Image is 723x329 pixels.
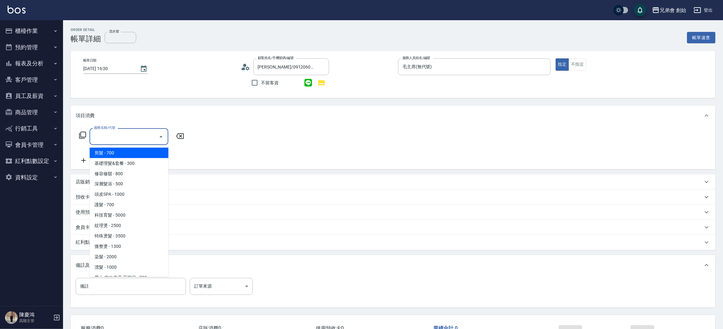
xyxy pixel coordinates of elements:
[71,189,715,205] div: 預收卡販賣
[3,23,61,39] button: 櫃檯作業
[90,242,168,252] span: 微整燙 - 1300
[90,169,168,179] span: 修容修鬍 - 800
[109,29,119,34] label: 流水號
[3,137,61,153] button: 會員卡管理
[71,235,715,250] div: 紅利點數剩餘點數: 0
[71,105,715,126] div: 項目消費
[71,28,101,32] h2: Order detail
[261,80,279,86] span: 不留客資
[90,252,168,262] span: 染髮 - 2000
[687,32,715,44] button: 帳單速查
[71,255,715,275] div: 備註及來源
[634,4,646,16] button: save
[556,58,569,71] button: 指定
[650,4,689,17] button: 兄弟會 創始
[76,262,99,269] p: 備註及來源
[76,179,95,185] p: 店販銷售
[76,239,113,246] p: 紅利點數
[8,6,26,14] img: Logo
[71,126,715,169] div: 項目消費
[19,318,51,324] p: 高階主管
[569,58,586,71] button: 不指定
[76,209,99,216] p: 使用預收卡
[3,39,61,56] button: 預約管理
[3,120,61,137] button: 行銷工具
[94,125,115,130] label: 服務名稱/代號
[3,153,61,169] button: 紅利點數設定
[156,132,166,142] button: Close
[76,112,95,119] p: 項目消費
[71,174,715,189] div: 店販銷售
[3,104,61,121] button: 商品管理
[90,158,168,169] span: 基礎理髮&套餐 - 300
[76,194,99,200] p: 預收卡販賣
[402,56,430,60] label: 服務人員姓名/編號
[71,34,101,43] h3: 帳單詳細
[3,72,61,88] button: 客戶管理
[90,231,168,242] span: 特殊燙髮 - 3500
[19,312,51,318] h5: 陳慶鴻
[71,205,715,220] div: 使用預收卡編輯訂單不得編輯預收卡使用
[660,6,686,14] div: 兄弟會 創始
[90,179,168,189] span: 深層髮浴 - 500
[83,63,134,74] input: YYYY/MM/DD hh:mm
[3,88,61,104] button: 員工及薪資
[5,311,18,324] img: Person
[3,55,61,72] button: 報表及分析
[71,220,715,235] div: 會員卡銷售
[691,4,715,16] button: 登出
[90,148,168,158] span: 剪髮 - 700
[3,169,61,186] button: 資料設定
[90,200,168,210] span: 護髮 - 700
[136,61,151,76] button: Choose date, selected date is 2025-09-16
[90,273,168,283] span: 男士 首次來店 不指定 - 700
[76,224,99,231] p: 會員卡銷售
[258,56,294,60] label: 顧客姓名/手機號碼/編號
[304,79,312,87] img: line_icon
[83,58,96,63] label: 帳單日期
[90,221,168,231] span: 紋理燙 - 2500
[90,262,168,273] span: 漂髮 - 1000
[90,210,168,221] span: 科技育髮 - 5000
[90,189,168,200] span: 頭皮SPA - 1000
